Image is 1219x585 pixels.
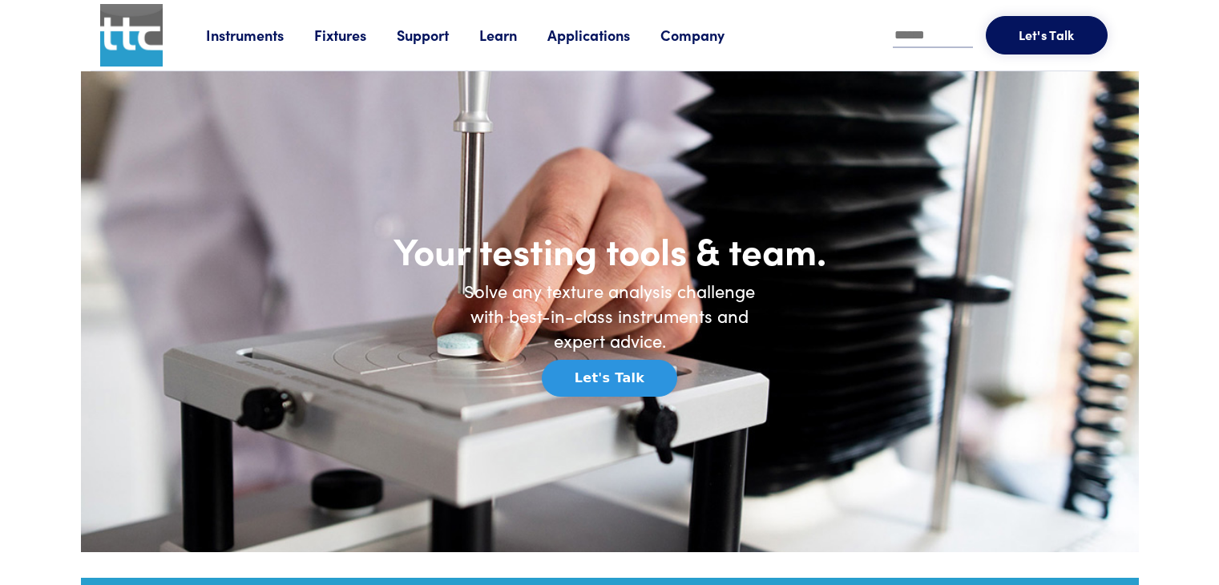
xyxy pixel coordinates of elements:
[289,227,930,273] h1: Your testing tools & team.
[100,4,163,67] img: ttc_logo_1x1_v1.0.png
[206,25,314,45] a: Instruments
[314,25,397,45] a: Fixtures
[479,25,547,45] a: Learn
[986,16,1108,54] button: Let's Talk
[450,279,770,353] h6: Solve any texture analysis challenge with best-in-class instruments and expert advice.
[542,360,677,397] button: Let's Talk
[660,25,755,45] a: Company
[397,25,479,45] a: Support
[547,25,660,45] a: Applications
